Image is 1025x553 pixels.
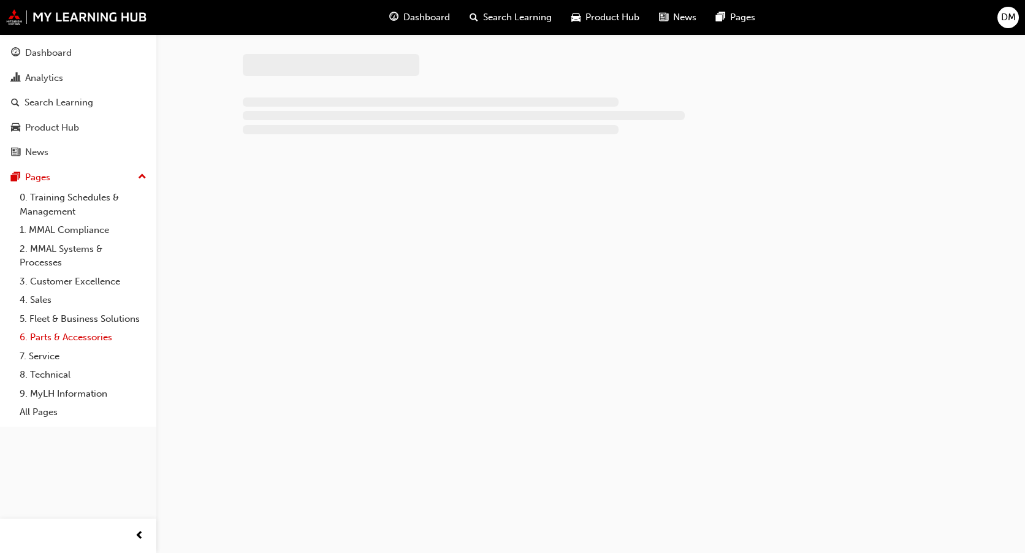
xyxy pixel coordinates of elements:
a: 2. MMAL Systems & Processes [15,240,151,272]
span: Dashboard [403,10,450,25]
div: News [25,145,48,159]
span: news-icon [11,147,20,158]
button: Pages [5,166,151,189]
span: guage-icon [389,10,398,25]
a: car-iconProduct Hub [562,5,649,30]
span: search-icon [470,10,478,25]
a: pages-iconPages [706,5,765,30]
button: DM [997,7,1019,28]
span: Pages [730,10,755,25]
span: search-icon [11,97,20,109]
span: DM [1001,10,1016,25]
span: News [673,10,696,25]
span: news-icon [659,10,668,25]
span: pages-icon [716,10,725,25]
div: Dashboard [25,46,72,60]
a: All Pages [15,403,151,422]
div: Analytics [25,71,63,85]
a: 5. Fleet & Business Solutions [15,310,151,329]
a: guage-iconDashboard [379,5,460,30]
span: car-icon [11,123,20,134]
span: pages-icon [11,172,20,183]
button: DashboardAnalyticsSearch LearningProduct HubNews [5,39,151,166]
a: 4. Sales [15,291,151,310]
span: up-icon [138,169,147,185]
a: News [5,141,151,164]
span: guage-icon [11,48,20,59]
div: Pages [25,170,50,185]
img: mmal [6,9,147,25]
a: 6. Parts & Accessories [15,328,151,347]
span: car-icon [571,10,581,25]
a: news-iconNews [649,5,706,30]
span: Search Learning [483,10,552,25]
a: 7. Service [15,347,151,366]
a: Dashboard [5,42,151,64]
a: 0. Training Schedules & Management [15,188,151,221]
a: Analytics [5,67,151,90]
a: Search Learning [5,91,151,114]
span: chart-icon [11,73,20,84]
a: 3. Customer Excellence [15,272,151,291]
a: Product Hub [5,116,151,139]
div: Search Learning [25,96,93,110]
a: search-iconSearch Learning [460,5,562,30]
span: Product Hub [585,10,639,25]
a: 9. MyLH Information [15,384,151,403]
div: Product Hub [25,121,79,135]
a: 1. MMAL Compliance [15,221,151,240]
span: prev-icon [135,528,144,544]
a: 8. Technical [15,365,151,384]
